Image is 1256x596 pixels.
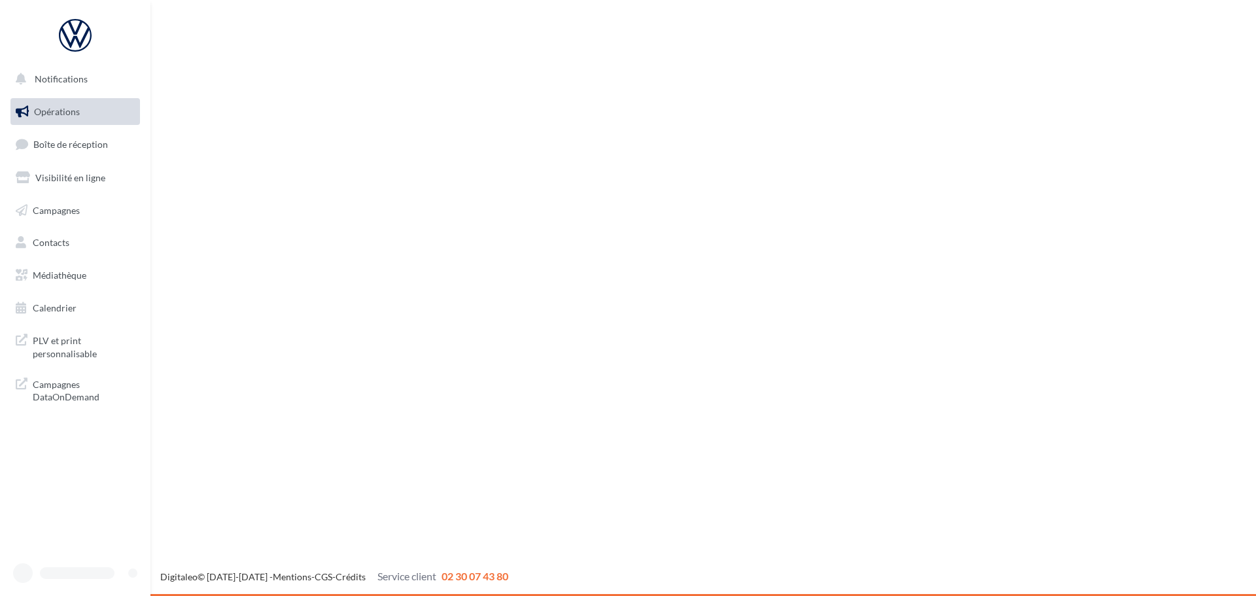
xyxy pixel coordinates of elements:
span: 02 30 07 43 80 [442,570,508,582]
span: © [DATE]-[DATE] - - - [160,571,508,582]
button: Notifications [8,65,137,93]
a: Boîte de réception [8,130,143,158]
a: Médiathèque [8,262,143,289]
span: Service client [377,570,436,582]
a: Crédits [336,571,366,582]
span: Campagnes [33,204,80,215]
span: Médiathèque [33,270,86,281]
span: Contacts [33,237,69,248]
a: Visibilité en ligne [8,164,143,192]
a: Mentions [273,571,311,582]
span: Notifications [35,73,88,84]
span: PLV et print personnalisable [33,332,135,360]
a: Campagnes [8,197,143,224]
a: CGS [315,571,332,582]
a: Campagnes DataOnDemand [8,370,143,409]
span: Calendrier [33,302,77,313]
a: Digitaleo [160,571,198,582]
a: Opérations [8,98,143,126]
span: Opérations [34,106,80,117]
span: Boîte de réception [33,139,108,150]
a: Contacts [8,229,143,256]
span: Campagnes DataOnDemand [33,376,135,404]
a: Calendrier [8,294,143,322]
span: Visibilité en ligne [35,172,105,183]
a: PLV et print personnalisable [8,326,143,365]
